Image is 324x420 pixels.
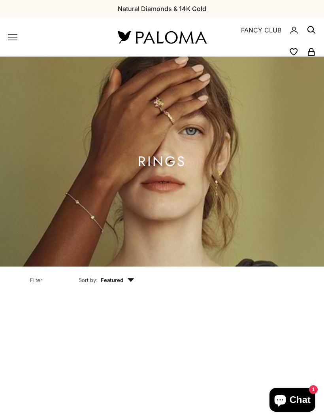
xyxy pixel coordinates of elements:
[12,267,60,291] button: Filter
[101,276,134,284] span: Featured
[138,157,186,166] h1: Rings
[118,4,206,14] p: Natural Diamonds & 14K Gold
[79,276,98,284] span: Sort by:
[8,32,99,42] nav: Primary navigation
[225,17,316,57] nav: Secondary navigation
[267,388,318,414] inbox-online-store-chat: Shopify online store chat
[241,25,281,35] a: FANCY CLUB
[60,267,153,291] button: Sort by: Featured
